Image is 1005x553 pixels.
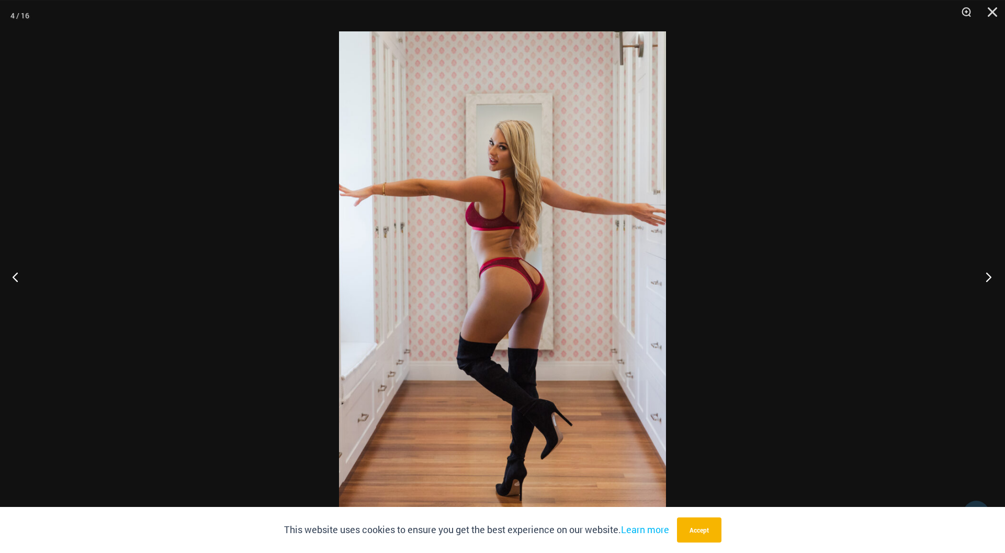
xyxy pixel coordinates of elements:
p: This website uses cookies to ensure you get the best experience on our website. [284,522,669,538]
a: Learn more [621,523,669,536]
img: Guilty Pleasures Red 1045 Bra 6045 Thong 02 [339,31,666,522]
div: 4 / 16 [10,8,29,24]
button: Next [966,251,1005,303]
button: Accept [677,517,721,543]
